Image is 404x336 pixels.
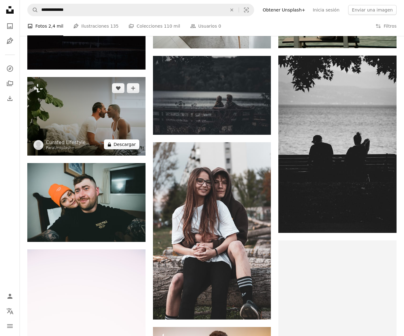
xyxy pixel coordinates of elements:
[46,146,86,151] div: Para
[375,16,397,36] button: Filtros
[225,4,239,16] button: Borrar
[4,62,16,75] a: Explorar
[4,35,16,47] a: Ilustraciones
[128,16,180,36] a: Colecciones 110 mil
[153,56,271,135] img: Dos personas sentadas en un banco cerca de un cuerpo de agua
[54,146,75,150] a: Unsplash+
[27,4,254,16] form: Encuentra imágenes en todo el sitio
[153,228,271,234] a: Mujer con camisa blanca y pantalones negros sentada en un banco de madera marrón
[278,56,397,233] img: La pareja se sienta en un banco, mirando al mar.
[110,23,119,30] span: 135
[4,320,16,332] button: Menú
[278,141,397,147] a: La pareja se sienta en un banco, mirando al mar.
[27,113,146,119] a: Pareja besándose en el sofá
[4,77,16,90] a: Colecciones
[153,93,271,98] a: Dos personas sentadas en un banco cerca de un cuerpo de agua
[309,5,343,15] a: Inicia sesión
[4,4,16,17] a: Inicio — Unsplash
[27,163,146,242] img: Un hombre y una mujer posando para una foto
[239,4,254,16] button: Búsqueda visual
[153,142,271,320] img: Mujer con camisa blanca y pantalones negros sentada en un banco de madera marrón
[218,23,221,30] span: 0
[4,290,16,302] a: Iniciar sesión / Registrarse
[190,16,221,36] a: Usuarios 0
[27,77,146,156] img: Pareja besándose en el sofá
[348,5,397,15] button: Enviar una imagen
[28,4,38,16] button: Buscar en Unsplash
[27,199,146,205] a: Un hombre y una mujer posando para una foto
[127,83,139,93] button: Añade a la colección
[34,140,43,150] img: Ve al perfil de Curated Lifestyle
[259,5,309,15] a: Obtener Unsplash+
[112,83,124,93] button: Me gusta
[164,23,180,30] span: 110 mil
[104,139,139,149] button: Descargar
[46,139,86,146] a: Curated Lifestyle
[4,305,16,317] button: Idioma
[73,16,119,36] a: Ilustraciones 135
[4,92,16,105] a: Historial de descargas
[4,20,16,32] a: Fotos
